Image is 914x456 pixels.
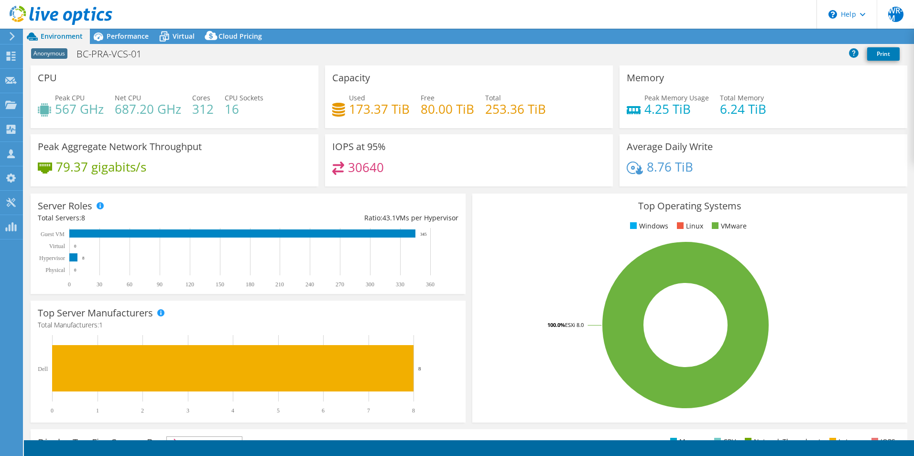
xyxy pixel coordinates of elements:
h4: 30640 [348,162,384,173]
text: 300 [366,281,374,288]
li: Windows [628,221,668,231]
span: CPU Sockets [225,93,263,102]
text: 8 [412,407,415,414]
span: Peak Memory Usage [644,93,709,102]
h4: 8.76 TiB [647,162,693,172]
span: IOPS [167,437,242,448]
text: 150 [216,281,224,288]
span: Free [421,93,435,102]
text: 0 [68,281,71,288]
span: 8 [81,213,85,222]
text: 270 [336,281,344,288]
span: Cores [192,93,210,102]
h1: BC-PRA-VCS-01 [72,49,156,59]
text: 360 [426,281,435,288]
li: Memory [668,436,706,447]
span: WR-M [888,7,903,22]
text: Virtual [49,243,65,250]
a: Print [867,47,900,61]
li: VMware [709,221,747,231]
h3: Peak Aggregate Network Throughput [38,141,202,152]
text: 180 [246,281,254,288]
text: 240 [305,281,314,288]
div: Total Servers: [38,213,248,223]
svg: \n [828,10,837,19]
h3: Top Operating Systems [479,201,900,211]
text: 3 [186,407,189,414]
text: 90 [157,281,163,288]
span: Virtual [173,32,195,41]
text: 330 [396,281,404,288]
span: 1 [99,320,103,329]
li: CPU [712,436,736,447]
text: Dell [38,366,48,372]
text: 5 [277,407,280,414]
h4: 173.37 TiB [349,104,410,114]
span: Performance [107,32,149,41]
text: 4 [231,407,234,414]
text: Hypervisor [39,255,65,261]
span: 43.1 [382,213,396,222]
span: Total [485,93,501,102]
text: 7 [367,407,370,414]
span: Total Memory [720,93,764,102]
h3: Server Roles [38,201,92,211]
tspan: 100.0% [547,321,565,328]
h3: IOPS at 95% [332,141,386,152]
text: Guest VM [41,231,65,238]
li: IOPS [869,436,895,447]
li: Latency [827,436,863,447]
h4: 4.25 TiB [644,104,709,114]
text: Physical [45,267,65,273]
li: Linux [675,221,703,231]
text: 8 [82,256,85,261]
h4: 16 [225,104,263,114]
text: 8 [418,366,421,371]
span: Cloud Pricing [218,32,262,41]
text: 1 [96,407,99,414]
text: 6 [322,407,325,414]
span: Peak CPU [55,93,85,102]
h4: Total Manufacturers: [38,320,458,330]
h4: 79.37 gigabits/s [56,162,146,172]
span: Anonymous [31,48,67,59]
h4: 687.20 GHz [115,104,181,114]
h3: Memory [627,73,664,83]
text: 210 [275,281,284,288]
text: 0 [74,268,76,272]
text: 0 [74,244,76,249]
h3: Capacity [332,73,370,83]
h4: 567 GHz [55,104,104,114]
text: 120 [185,281,194,288]
h4: 253.36 TiB [485,104,546,114]
tspan: ESXi 8.0 [565,321,584,328]
li: Network Throughput [742,436,821,447]
text: 2 [141,407,144,414]
div: Ratio: VMs per Hypervisor [248,213,458,223]
h3: CPU [38,73,57,83]
h3: Top Server Manufacturers [38,308,153,318]
h4: 6.24 TiB [720,104,766,114]
span: Environment [41,32,83,41]
span: Net CPU [115,93,141,102]
text: 30 [97,281,102,288]
text: 0 [51,407,54,414]
text: 60 [127,281,132,288]
h4: 312 [192,104,214,114]
h4: 80.00 TiB [421,104,474,114]
h3: Average Daily Write [627,141,713,152]
span: Used [349,93,365,102]
text: 345 [420,232,427,237]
